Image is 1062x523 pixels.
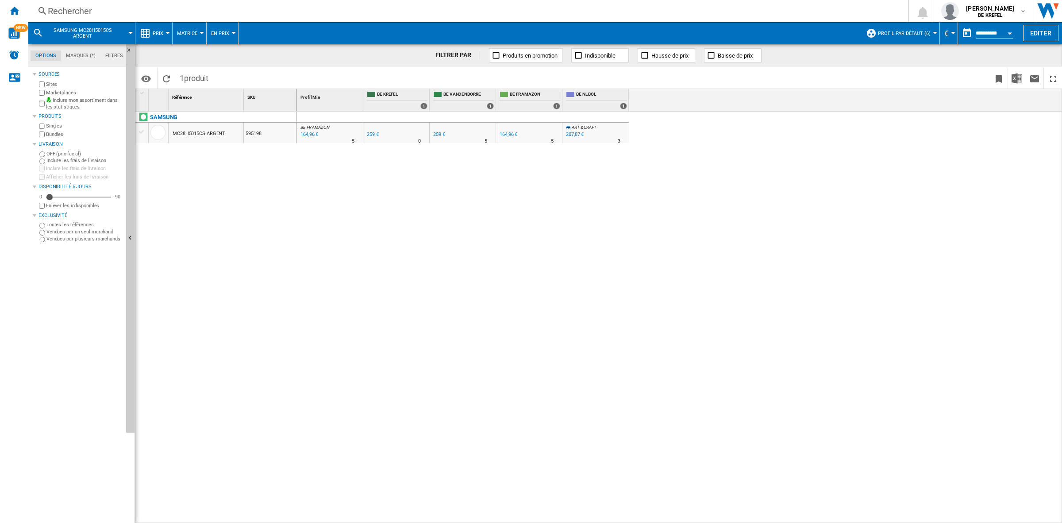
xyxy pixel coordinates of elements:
div: 207,87 € [565,130,584,139]
span: [PERSON_NAME] [966,4,1014,13]
label: Singles [46,123,123,129]
input: Sites [39,81,45,87]
div: MC28H5015CS ARGENT [173,124,225,144]
md-tab-item: Filtres [100,50,128,61]
input: OFF (prix facial) [39,151,45,157]
span: SKU [247,95,256,100]
label: Inclure les frais de livraison [46,157,123,164]
button: Télécharger au format Excel [1008,68,1026,89]
button: Produits en promotion [489,48,562,62]
div: Mise à jour : lundi 6 octobre 2025 00:59 [299,130,318,139]
span: En Prix [211,31,229,36]
span: Prix [153,31,163,36]
button: Indisponible [571,48,629,62]
span: SAMSUNG MC28H5015CS ARGENT [47,27,118,39]
div: 90 [113,194,123,200]
button: SAMSUNG MC28H5015CS ARGENT [47,22,127,44]
span: Matrice [177,31,197,36]
div: 207,87 € [566,132,584,137]
label: OFF (prix facial) [46,151,123,157]
div: Sort None [150,89,168,103]
img: wise-card.svg [8,27,20,39]
label: Inclure les frais de livraison [46,165,123,172]
md-tab-item: Marques (*) [61,50,100,61]
div: 259 € [433,132,445,137]
input: Afficher les frais de livraison [39,174,45,180]
div: 1 offers sold by BE KREFEL [420,103,427,109]
div: Exclusivité [38,212,123,219]
div: Délai de livraison : 5 jours [352,137,354,146]
md-slider: Disponibilité [46,193,111,201]
button: Prix [153,22,168,44]
div: Disponibilité 5 Jours [38,183,123,190]
div: Sort None [246,89,296,103]
div: Délai de livraison : 0 jour [418,137,421,146]
button: Hausse de prix [638,48,695,62]
span: BE FR AMAZON [300,125,330,130]
div: Rechercher [48,5,885,17]
button: Créer un favoris [990,68,1008,89]
input: Inclure les frais de livraison [39,159,45,164]
button: Recharger [158,68,175,89]
button: md-calendar [958,24,976,42]
input: Vendues par un seul marchand [39,230,45,236]
input: Toutes les références [39,223,45,229]
span: Profil Min [300,95,320,100]
label: Vendues par un seul marchand [46,229,123,235]
label: Inclure mon assortiment dans les statistiques [46,97,123,111]
md-tab-item: Options [31,50,61,61]
button: € [944,22,953,44]
div: 164,96 € [500,132,517,137]
div: Sources [38,71,123,78]
label: Enlever les indisponibles [46,202,123,209]
label: Vendues par plusieurs marchands [46,236,123,242]
button: Masquer [126,44,137,60]
div: Prix [140,22,168,44]
button: Editer [1023,25,1058,41]
span: ART & CRAFT [572,125,596,130]
div: Sort None [299,89,363,103]
div: Délai de livraison : 5 jours [551,137,554,146]
b: BE KREFEL [978,12,1002,18]
div: Référence Sort None [170,89,243,103]
div: BE VANDENBORRE 1 offers sold by BE VANDENBORRE [431,89,496,111]
div: Livraison [38,141,123,148]
div: Produits [38,113,123,120]
span: Hausse de prix [651,52,689,59]
input: Afficher les frais de livraison [39,203,45,209]
button: Baisse de prix [704,48,762,62]
div: SAMSUNG MC28H5015CS ARGENT [33,22,131,44]
div: SKU Sort None [246,89,296,103]
div: Profil Min Sort None [299,89,363,103]
span: BE KREFEL [377,91,427,99]
label: Sites [46,81,123,88]
span: BE FR AMAZON [510,91,560,99]
input: Bundles [39,132,45,137]
div: BE KREFEL 1 offers sold by BE KREFEL [365,89,429,111]
div: Délai de livraison : 3 jours [618,137,620,146]
div: FILTRER PAR [435,51,481,60]
div: En Prix [211,22,234,44]
span: Référence [172,95,192,100]
div: 1 offers sold by BE NL BOL [620,103,627,109]
div: 0 [37,194,44,200]
div: 259 € [432,130,445,139]
div: Délai de livraison : 5 jours [485,137,487,146]
button: Matrice [177,22,202,44]
img: mysite-bg-18x18.png [46,97,51,102]
label: Toutes les références [46,221,123,228]
span: NEW [14,24,28,32]
img: profile.jpg [941,2,959,20]
button: Open calendar [1002,24,1018,40]
span: Produits en promotion [503,52,558,59]
div: 1 offers sold by BE FR AMAZON [553,103,560,109]
div: 1 offers sold by BE VANDENBORRE [487,103,494,109]
span: BE VANDENBORRE [443,91,494,99]
button: Options [137,70,155,86]
button: Plein écran [1044,68,1062,89]
span: produit [184,74,208,83]
label: Bundles [46,131,123,138]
